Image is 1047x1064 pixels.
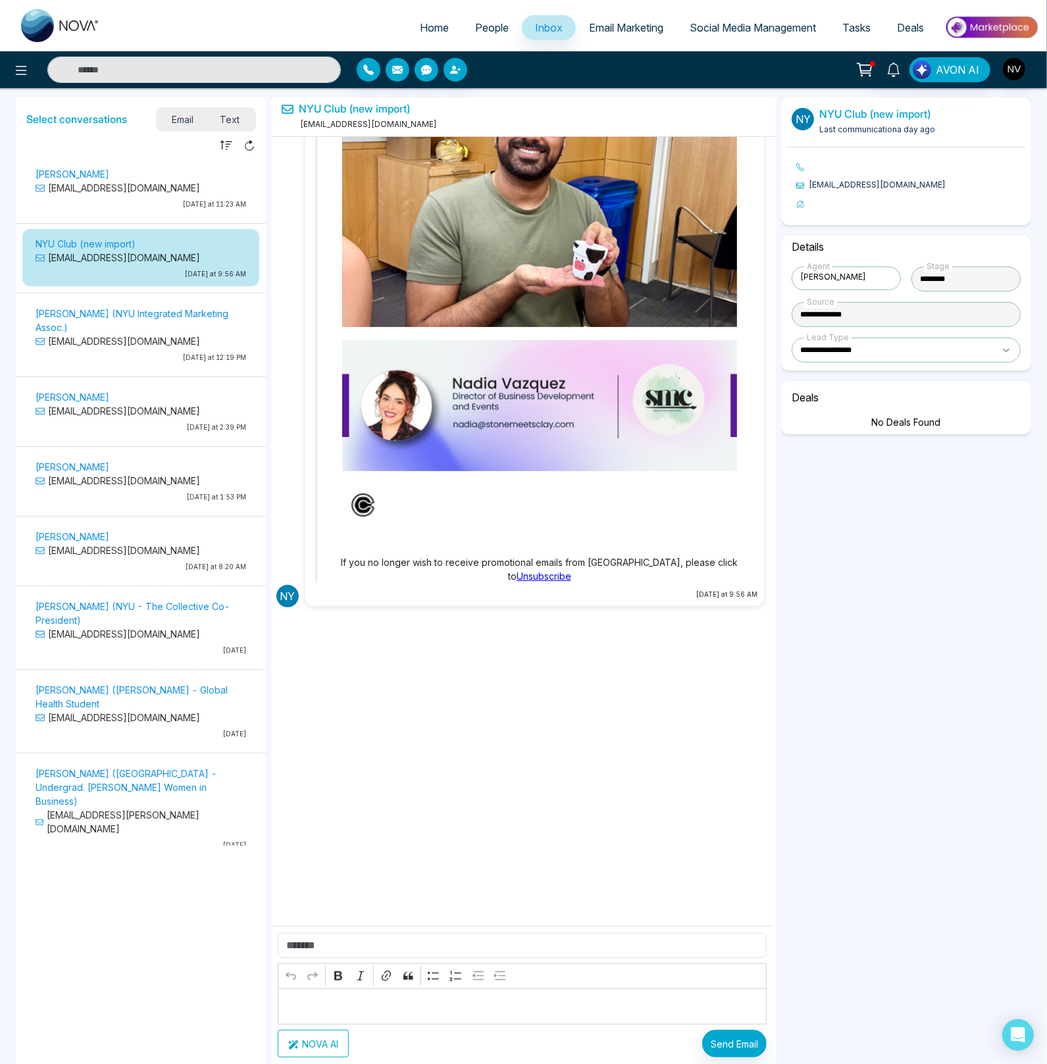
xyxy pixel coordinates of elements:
div: [PERSON_NAME] [792,266,901,290]
p: NY [276,585,299,607]
a: Deals [884,15,937,40]
span: [EMAIL_ADDRESS][DOMAIN_NAME] [297,119,437,129]
p: NY [792,108,814,130]
a: People [462,15,522,40]
p: [DATE] [36,646,246,655]
button: NOVA AI [278,1030,349,1057]
span: Last communication a day ago [819,124,935,134]
div: Source [804,296,837,308]
p: [PERSON_NAME] (NYU - The Collective Co-President) [36,599,246,627]
img: User Avatar [1003,58,1025,80]
p: [EMAIL_ADDRESS][PERSON_NAME][DOMAIN_NAME] [36,808,246,836]
img: Nova CRM Logo [21,9,100,42]
img: Market-place.gif [944,13,1039,42]
div: Agent [804,261,832,272]
div: Editor toolbar [278,963,767,989]
a: NYU Club (new import) [299,103,411,115]
span: Inbox [535,21,563,34]
a: Email Marketing [576,15,677,40]
span: Social Media Management [690,21,816,34]
span: Text [207,111,253,128]
span: Email [159,111,207,128]
span: Email Marketing [589,21,663,34]
p: [PERSON_NAME] [36,167,246,181]
p: [EMAIL_ADDRESS][DOMAIN_NAME] [36,181,246,195]
span: AVON AI [936,62,979,78]
div: Lead Type [804,332,852,343]
p: NYU Club (new import) [36,237,246,251]
small: [DATE] at 9:56 AM [312,590,758,599]
p: [DATE] at 9:56 AM [36,269,246,279]
p: [EMAIL_ADDRESS][DOMAIN_NAME] [36,474,246,488]
span: Tasks [842,21,871,34]
h6: Deals [786,386,1026,409]
button: Send Email [702,1030,767,1057]
p: [EMAIL_ADDRESS][DOMAIN_NAME] [36,544,246,557]
h6: Details [786,236,1026,259]
a: Inbox [522,15,576,40]
li: [EMAIL_ADDRESS][DOMAIN_NAME] [796,179,1026,191]
p: [DATE] at 1:53 PM [36,492,246,502]
p: [EMAIL_ADDRESS][DOMAIN_NAME] [36,711,246,724]
p: [EMAIL_ADDRESS][DOMAIN_NAME] [36,627,246,641]
p: [EMAIL_ADDRESS][DOMAIN_NAME] [36,251,246,265]
a: Home [407,15,462,40]
p: [PERSON_NAME] [36,390,246,404]
img: Lead Flow [913,61,931,79]
p: [PERSON_NAME] (NYU Integrated Marketing Assoc.) [36,307,246,334]
p: [PERSON_NAME] ([GEOGRAPHIC_DATA] - Undergrad. [PERSON_NAME] Women in Business) [36,767,246,808]
h5: Select conversations [26,113,127,126]
span: Home [420,21,449,34]
p: [DATE] at 8:20 AM [36,562,246,572]
a: Tasks [829,15,884,40]
span: Deals [897,21,924,34]
p: [PERSON_NAME] ([PERSON_NAME] - Global Health Student [36,683,246,711]
p: [DATE] at 11:23 AM [36,199,246,209]
p: [PERSON_NAME] [36,530,246,544]
a: NYU Club (new import) [819,107,931,120]
p: [DATE] at 12:19 PM [36,353,246,363]
a: Social Media Management [677,15,829,40]
p: [DATE] [36,729,246,739]
span: People [475,21,509,34]
div: No Deals Found [786,415,1026,429]
p: [DATE] at 2:39 PM [36,422,246,432]
p: [DATE] [36,840,246,850]
p: [PERSON_NAME] [36,460,246,474]
div: Open Intercom Messenger [1002,1019,1034,1051]
p: [EMAIL_ADDRESS][DOMAIN_NAME] [36,334,246,348]
div: Editor editing area: main [278,988,767,1025]
button: AVON AI [909,57,990,82]
p: [EMAIL_ADDRESS][DOMAIN_NAME] [36,404,246,418]
div: Stage [924,261,952,272]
